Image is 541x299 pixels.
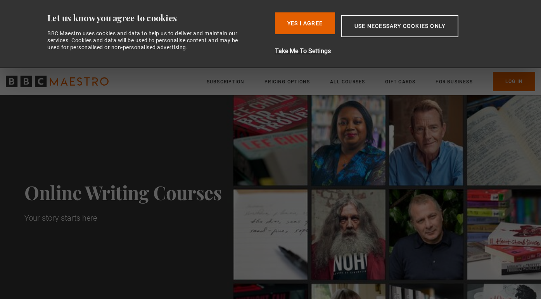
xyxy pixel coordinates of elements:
svg: BBC Maestro [6,76,109,87]
a: Log In [493,72,535,91]
div: Let us know you agree to cookies [47,12,269,24]
button: Take Me To Settings [275,47,500,56]
button: Yes I Agree [275,12,335,34]
a: All Courses [330,78,365,86]
a: Pricing Options [264,78,310,86]
h1: Online Writing Courses [24,181,246,203]
a: For business [436,78,472,86]
p: Your story starts here [24,213,97,223]
a: Subscription [207,78,244,86]
button: Use necessary cookies only [341,15,458,37]
nav: Primary [207,72,535,91]
a: Gift Cards [385,78,415,86]
div: BBC Maestro uses cookies and data to help us to deliver and maintain our services. Cookies and da... [47,30,247,51]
